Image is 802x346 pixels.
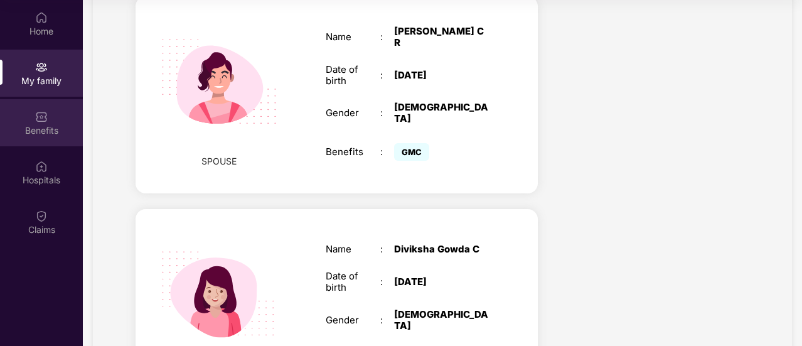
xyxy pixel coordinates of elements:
[380,31,394,43] div: :
[380,315,394,326] div: :
[201,154,237,168] span: SPOUSE
[394,70,489,81] div: [DATE]
[146,9,291,154] img: svg+xml;base64,PHN2ZyB4bWxucz0iaHR0cDovL3d3dy53My5vcmcvMjAwMC9zdmciIHdpZHRoPSIyMjQiIGhlaWdodD0iMT...
[326,31,380,43] div: Name
[394,309,489,332] div: [DEMOGRAPHIC_DATA]
[380,70,394,81] div: :
[35,111,48,123] img: svg+xml;base64,PHN2ZyBpZD0iQmVuZWZpdHMiIHhtbG5zPSJodHRwOi8vd3d3LnczLm9yZy8yMDAwL3N2ZyIgd2lkdGg9Ij...
[35,61,48,73] img: svg+xml;base64,PHN2ZyB3aWR0aD0iMjAiIGhlaWdodD0iMjAiIHZpZXdCb3g9IjAgMCAyMCAyMCIgZmlsbD0ibm9uZSIgeG...
[380,107,394,119] div: :
[380,244,394,255] div: :
[380,276,394,288] div: :
[394,276,489,288] div: [DATE]
[326,64,380,87] div: Date of birth
[394,102,489,124] div: [DEMOGRAPHIC_DATA]
[35,11,48,24] img: svg+xml;base64,PHN2ZyBpZD0iSG9tZSIgeG1sbnM9Imh0dHA6Ly93d3cudzMub3JnLzIwMDAvc3ZnIiB3aWR0aD0iMjAiIG...
[394,26,489,48] div: [PERSON_NAME] C R
[326,315,380,326] div: Gender
[35,160,48,173] img: svg+xml;base64,PHN2ZyBpZD0iSG9zcGl0YWxzIiB4bWxucz0iaHR0cDovL3d3dy53My5vcmcvMjAwMC9zdmciIHdpZHRoPS...
[326,244,380,255] div: Name
[35,210,48,222] img: svg+xml;base64,PHN2ZyBpZD0iQ2xhaW0iIHhtbG5zPSJodHRwOi8vd3d3LnczLm9yZy8yMDAwL3N2ZyIgd2lkdGg9IjIwIi...
[394,244,489,255] div: Diviksha Gowda C
[326,107,380,119] div: Gender
[380,146,394,158] div: :
[326,271,380,293] div: Date of birth
[394,143,429,161] span: GMC
[326,146,380,158] div: Benefits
